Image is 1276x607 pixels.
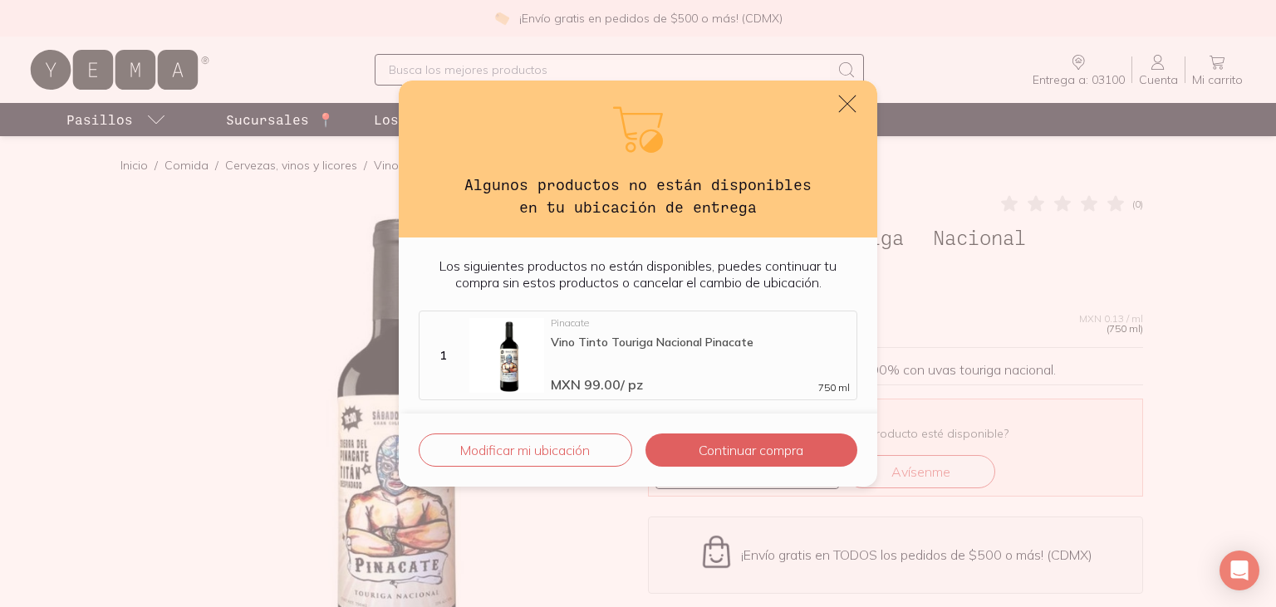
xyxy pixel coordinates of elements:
span: 750 ml [818,383,850,393]
p: Los siguientes productos no están disponibles, puedes continuar tu compra sin estos productos o c... [419,257,857,291]
div: Pinacate [551,318,850,328]
button: Modificar mi ubicación [419,433,632,467]
img: Vino Tinto Touriga Nacional Pinacate [469,318,544,393]
div: 1 [423,348,463,363]
div: Vino Tinto Touriga Nacional Pinacate [551,335,850,350]
div: Open Intercom Messenger [1220,551,1259,590]
h3: Algunos productos no están disponibles en tu ubicación de entrega [452,174,824,218]
button: Continuar compra [645,433,857,467]
span: MXN 99.00 / pz [551,376,643,393]
div: default [399,81,877,487]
